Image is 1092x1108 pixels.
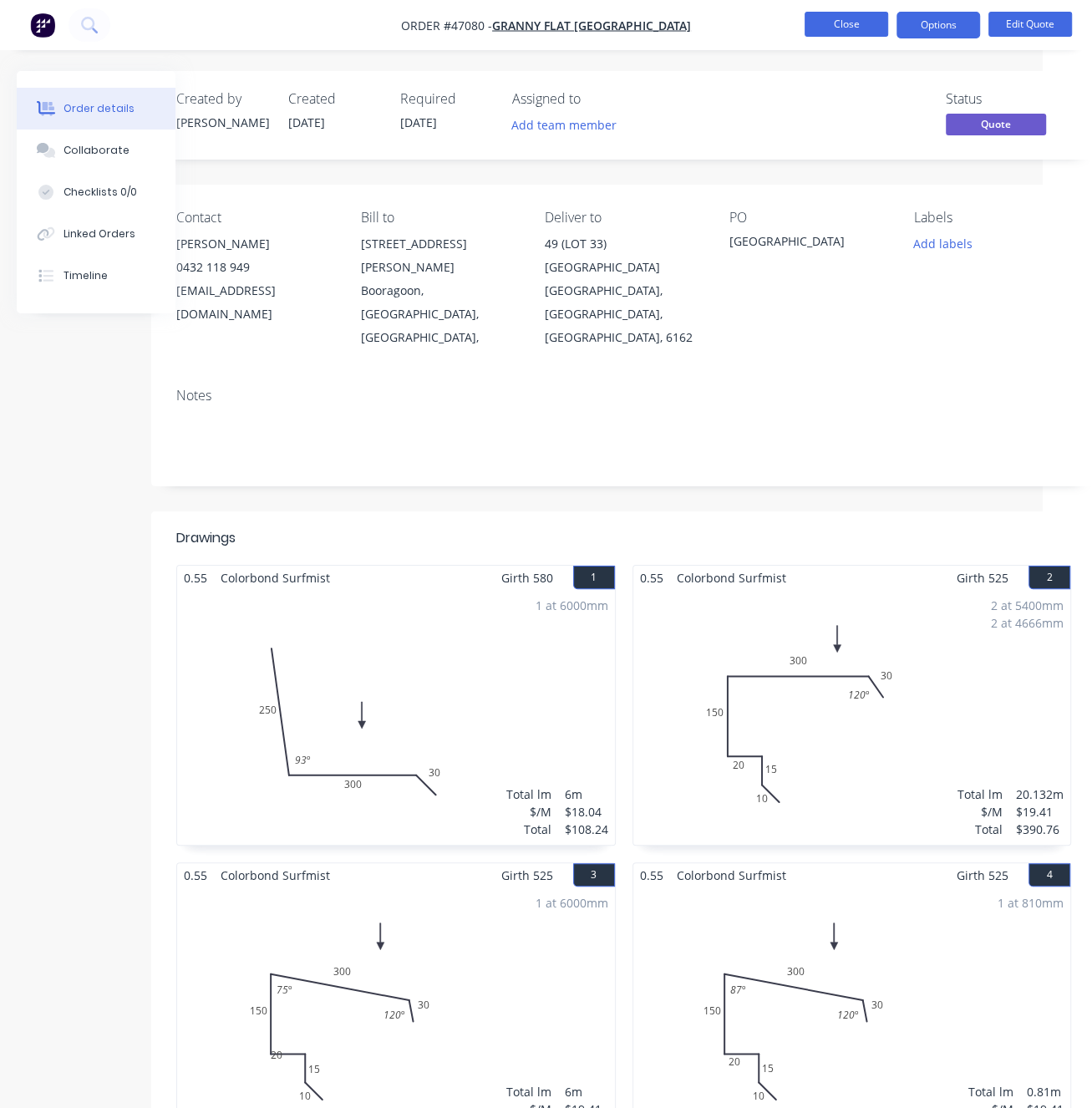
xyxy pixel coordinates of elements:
[506,1083,551,1100] div: Total lm
[729,232,887,256] div: [GEOGRAPHIC_DATA]
[565,821,608,838] div: $108.24
[501,863,553,887] span: Girth 525
[63,101,135,116] div: Order details
[506,821,551,838] div: Total
[991,597,1064,614] div: 2 at 5400mm
[506,803,551,821] div: $/M
[361,210,519,226] div: Bill to
[957,785,1003,803] div: Total lm
[63,226,135,241] div: Linked Orders
[177,590,615,845] div: 02503003093º1 at 6000mmTotal lm$/MTotal6m$18.04$108.24
[633,566,670,590] span: 0.55
[946,114,1046,135] span: Quote
[1016,803,1064,821] div: $19.41
[214,566,337,590] span: Colorbond Surfmist
[633,590,1071,845] div: 010152015030030120º2 at 5400mm2 at 4666mmTotal lm$/MTotal20.132m$19.41$390.76
[288,91,380,107] div: Created
[17,171,175,213] button: Checklists 0/0
[176,279,334,326] div: [EMAIL_ADDRESS][DOMAIN_NAME]
[17,88,175,130] button: Order details
[492,18,691,33] a: Granny Flat [GEOGRAPHIC_DATA]
[512,114,626,136] button: Add team member
[176,114,268,131] div: [PERSON_NAME]
[176,91,268,107] div: Created by
[176,210,334,226] div: Contact
[670,863,793,887] span: Colorbond Surfmist
[968,1083,1013,1100] div: Total lm
[896,12,980,38] button: Options
[913,210,1071,226] div: Labels
[214,863,337,887] span: Colorbond Surfmist
[565,803,608,821] div: $18.04
[1029,566,1070,589] button: 2
[17,130,175,171] button: Collaborate
[177,863,214,887] span: 0.55
[573,566,615,589] button: 1
[1016,785,1064,803] div: 20.132m
[506,785,551,803] div: Total lm
[401,18,492,33] span: Order #47080 -
[545,232,703,349] div: 49 (LOT 33) [GEOGRAPHIC_DATA][GEOGRAPHIC_DATA], [GEOGRAPHIC_DATA], [GEOGRAPHIC_DATA], 6162
[670,566,793,590] span: Colorbond Surfmist
[176,388,1071,404] div: Notes
[545,210,703,226] div: Deliver to
[729,210,887,226] div: PO
[545,232,703,279] div: 49 (LOT 33) [GEOGRAPHIC_DATA]
[176,528,236,548] div: Drawings
[988,12,1072,37] button: Edit Quote
[1029,863,1070,887] button: 4
[17,213,175,255] button: Linked Orders
[565,785,608,803] div: 6m
[545,279,703,349] div: [GEOGRAPHIC_DATA], [GEOGRAPHIC_DATA], [GEOGRAPHIC_DATA], 6162
[1016,821,1064,838] div: $390.76
[565,1083,608,1100] div: 6m
[957,803,1003,821] div: $/M
[946,91,1071,107] div: Status
[501,566,553,590] span: Girth 580
[177,566,214,590] span: 0.55
[633,863,670,887] span: 0.55
[573,863,615,887] button: 3
[63,143,130,158] div: Collaborate
[176,232,334,256] div: [PERSON_NAME]
[400,114,437,130] span: [DATE]
[400,91,492,107] div: Required
[805,12,888,37] button: Close
[176,256,334,279] div: 0432 118 949
[991,614,1064,632] div: 2 at 4666mm
[361,232,519,279] div: [STREET_ADDRESS][PERSON_NAME]
[536,597,608,614] div: 1 at 6000mm
[957,863,1008,887] span: Girth 525
[536,894,608,912] div: 1 at 6000mm
[957,566,1008,590] span: Girth 525
[361,279,519,349] div: Booragoon, [GEOGRAPHIC_DATA], [GEOGRAPHIC_DATA],
[957,821,1003,838] div: Total
[176,232,334,326] div: [PERSON_NAME]0432 118 949[EMAIL_ADDRESS][DOMAIN_NAME]
[512,91,679,107] div: Assigned to
[361,232,519,349] div: [STREET_ADDRESS][PERSON_NAME]Booragoon, [GEOGRAPHIC_DATA], [GEOGRAPHIC_DATA],
[904,232,981,255] button: Add labels
[503,114,626,136] button: Add team member
[998,894,1064,912] div: 1 at 810mm
[288,114,325,130] span: [DATE]
[63,185,137,200] div: Checklists 0/0
[63,268,108,283] div: Timeline
[30,13,55,38] img: Factory
[17,255,175,297] button: Timeline
[1027,1083,1064,1100] div: 0.81m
